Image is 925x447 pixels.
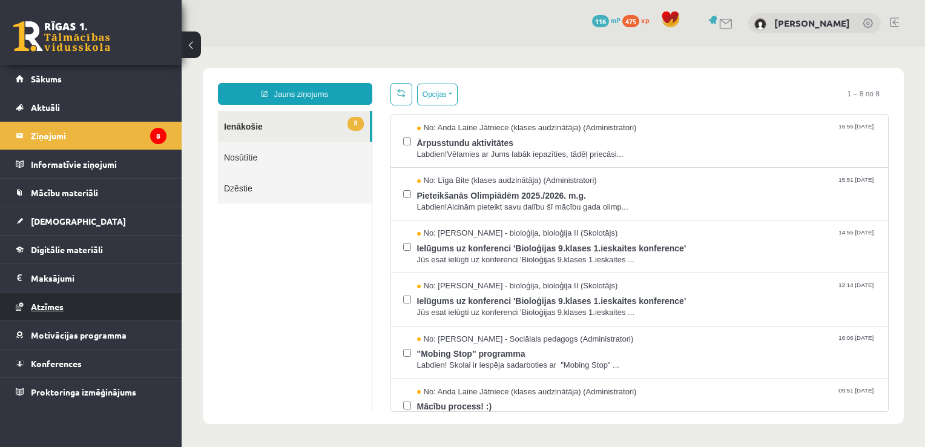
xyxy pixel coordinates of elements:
span: No: [PERSON_NAME] - Sociālais pedagogs (Administratori) [235,287,452,299]
span: 14:55 [DATE] [654,181,694,190]
a: Nosūtītie [36,95,190,126]
span: No: [PERSON_NAME] - bioloģija, bioloģija II (Skolotājs) [235,234,436,245]
a: Digitālie materiāli [16,236,166,263]
span: No: Anda Laine Jātniece (klases audzinātāja) (Administratori) [235,340,455,351]
span: Aktuāli [31,102,60,113]
button: Opcijas [235,37,276,59]
span: 8 [166,70,182,84]
a: No: Līga Bite (klases audzinātāja) (Administratori) 15:51 [DATE] Pieteikšanās Olimpiādēm 2025./20... [235,128,695,166]
a: Informatīvie ziņojumi [16,150,166,178]
span: 1 – 8 no 8 [657,36,707,58]
span: xp [641,15,649,25]
a: Ziņojumi8 [16,122,166,150]
a: [PERSON_NAME] [774,17,850,29]
span: 09:51 [DATE] [654,340,694,349]
span: No: [PERSON_NAME] - bioloģija, bioloģija II (Skolotājs) [235,181,436,193]
span: Atzīmes [31,301,64,312]
a: Atzīmes [16,293,166,320]
span: 475 [622,15,639,27]
span: Labdien! Skolai ir iespēja sadarboties ar "Mobing Stop" ... [235,313,695,325]
a: 116 mP [592,15,621,25]
span: No: Anda Laine Jātniece (klases audzinātāja) (Administratori) [235,76,455,87]
span: Sākums [31,73,62,84]
span: mP [611,15,621,25]
a: 8Ienākošie [36,64,188,95]
span: "Mobing Stop" programma [235,298,695,313]
span: Jūs esat ielūgti uz konferenci 'Bioloģijas 9.klases 1.ieskaites ... [235,260,695,272]
a: No: Anda Laine Jātniece (klases audzinātāja) (Administratori) 16:55 [DATE] Ārpusstundu aktivitāte... [235,76,695,113]
span: Mācību materiāli [31,187,98,198]
a: Jauns ziņojums [36,36,191,58]
a: No: [PERSON_NAME] - bioloģija, bioloģija II (Skolotājs) 14:55 [DATE] Ielūgums uz konferenci 'Biol... [235,181,695,219]
span: 12:14 [DATE] [654,234,694,243]
span: [DEMOGRAPHIC_DATA] [31,216,126,227]
span: Ielūgums uz konferenci 'Bioloģijas 9.klases 1.ieskaites konference' [235,245,695,260]
span: Mācību process! :) [235,351,695,366]
span: 116 [592,15,609,27]
span: Labdien!Aicinām pieteikt savu dalību šī mācību gada olimp... [235,155,695,167]
a: Sākums [16,65,166,93]
a: Motivācijas programma [16,321,166,349]
a: Rīgas 1. Tālmācības vidusskola [13,21,110,51]
a: Mācību materiāli [16,179,166,207]
a: Maksājumi [16,264,166,292]
a: No: Anda Laine Jātniece (klases audzinātāja) (Administratori) 09:51 [DATE] Mācību process! :) [235,340,695,377]
legend: Informatīvie ziņojumi [31,150,166,178]
span: Digitālie materiāli [31,244,103,255]
span: Jūs esat ielūgti uz konferenci 'Bioloģijas 9.klases 1.ieskaites ... [235,208,695,219]
span: No: Līga Bite (klases audzinātāja) (Administratori) [235,128,415,140]
a: Aktuāli [16,93,166,121]
a: Konferences [16,349,166,377]
span: Proktoringa izmēģinājums [31,386,136,397]
span: Pieteikšanās Olimpiādēm 2025./2026. m.g. [235,140,695,155]
span: Labdien!Vēlamies ar Jums labāk iepazīties, tādēļ priecāsi... [235,102,695,114]
span: Ārpusstundu aktivitātes [235,87,695,102]
img: Riāna Bērziņa [754,18,766,30]
a: Dzēstie [36,126,190,157]
span: Konferences [31,358,82,369]
a: [DEMOGRAPHIC_DATA] [16,207,166,235]
a: No: [PERSON_NAME] - Sociālais pedagogs (Administratori) 16:06 [DATE] "Mobing Stop" programma Labd... [235,287,695,325]
span: 16:06 [DATE] [654,287,694,296]
i: 8 [150,128,166,144]
span: 15:51 [DATE] [654,128,694,137]
legend: Ziņojumi [31,122,166,150]
a: Proktoringa izmēģinājums [16,378,166,406]
a: No: [PERSON_NAME] - bioloģija, bioloģija II (Skolotājs) 12:14 [DATE] Ielūgums uz konferenci 'Biol... [235,234,695,271]
legend: Maksājumi [31,264,166,292]
a: 475 xp [622,15,655,25]
span: 16:55 [DATE] [654,76,694,85]
span: Ielūgums uz konferenci 'Bioloģijas 9.klases 1.ieskaites konference' [235,193,695,208]
span: Motivācijas programma [31,329,127,340]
